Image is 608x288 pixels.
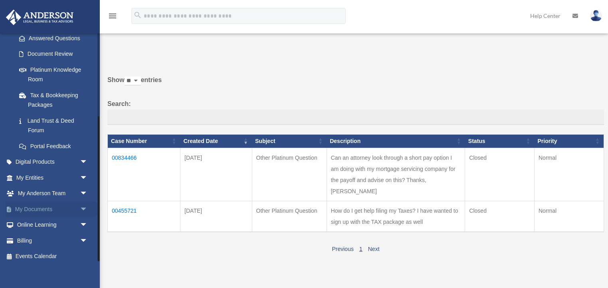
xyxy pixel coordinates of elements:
span: arrow_drop_down [80,217,96,233]
th: Status: activate to sort column ascending [465,134,535,148]
td: 00834466 [108,148,180,201]
a: My Entitiesarrow_drop_down [6,170,100,186]
th: Case Number: activate to sort column ascending [108,134,180,148]
a: Digital Productsarrow_drop_down [6,154,100,170]
td: Normal [534,201,604,232]
select: Showentries [125,76,141,86]
th: Priority: activate to sort column ascending [534,134,604,148]
a: Next [368,246,380,252]
a: Portal Feedback [11,138,96,154]
td: Other Platinum Question [252,148,327,201]
a: Tax & Bookkeeping Packages [11,87,96,113]
td: How do I get help filing my Taxes? I have wanted to sign up with the TAX package as well [327,201,465,232]
a: My Documentsarrow_drop_down [6,201,100,217]
img: User Pic [590,10,602,22]
span: arrow_drop_down [80,233,96,249]
th: Subject: activate to sort column ascending [252,134,327,148]
td: Closed [465,201,535,232]
a: Billingarrow_drop_down [6,233,100,249]
td: Other Platinum Question [252,201,327,232]
th: Description: activate to sort column ascending [327,134,465,148]
input: Search: [107,110,604,125]
span: arrow_drop_down [80,201,96,217]
a: 1 [359,246,362,252]
a: Document Review [11,46,96,62]
img: Anderson Advisors Platinum Portal [4,10,76,25]
td: Closed [465,148,535,201]
a: Answered Questions [11,30,92,46]
span: arrow_drop_down [80,170,96,186]
td: Can an attorney look through a short pay option I am doing with my mortgage servicing company for... [327,148,465,201]
i: search [133,11,142,20]
a: Events Calendar [6,249,100,264]
td: [DATE] [180,201,252,232]
label: Show entries [107,74,604,94]
a: Platinum Knowledge Room [11,62,96,87]
a: My Anderson Teamarrow_drop_down [6,186,100,202]
th: Created Date: activate to sort column ascending [180,134,252,148]
label: Search: [107,98,604,125]
i: menu [108,11,117,21]
td: Normal [534,148,604,201]
a: Previous [332,246,353,252]
span: arrow_drop_down [80,186,96,202]
a: menu [108,14,117,21]
td: 00455721 [108,201,180,232]
span: arrow_drop_down [80,154,96,170]
a: Land Trust & Deed Forum [11,113,96,138]
a: Online Learningarrow_drop_down [6,217,100,233]
td: [DATE] [180,148,252,201]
